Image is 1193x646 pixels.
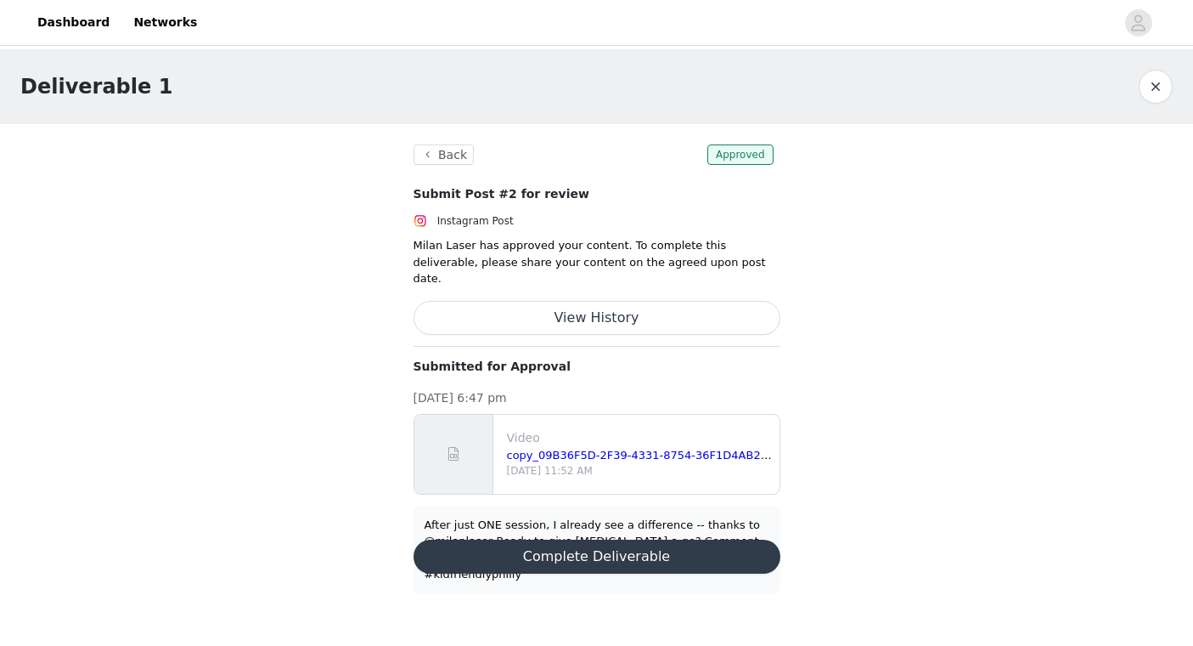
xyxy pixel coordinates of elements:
[414,358,780,376] p: Submitted for Approval
[414,389,780,407] p: [DATE] 6:47 pm
[507,449,812,462] a: copy_09B36F5D-2F39-4331-8754-36F1D4AB2B34.MOV
[414,144,475,165] button: Back
[507,463,773,479] p: [DATE] 11:52 AM
[507,429,773,447] p: Video
[20,71,172,102] h1: Deliverable 1
[414,540,780,574] button: Complete Deliverable
[425,517,769,583] div: After just ONE session, I already see a difference -- thanks to @milanlaser Ready to give [MEDICA...
[123,3,207,42] a: Networks
[414,185,780,203] h4: Submit Post #2 for review
[414,301,780,335] button: View History
[27,3,120,42] a: Dashboard
[437,215,514,227] span: Instagram Post
[707,144,774,165] span: Approved
[1130,9,1146,37] div: avatar
[393,124,801,615] section: Milan Laser has approved your content. To complete this deliverable, please share your content on...
[414,214,427,228] img: Instagram Icon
